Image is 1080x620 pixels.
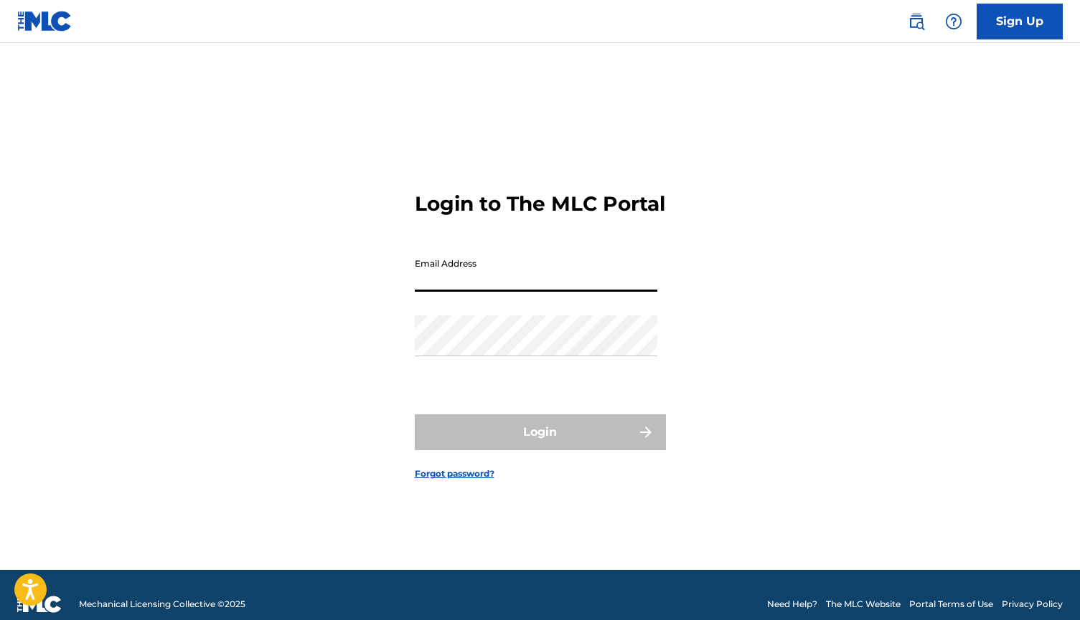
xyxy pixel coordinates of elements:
a: Forgot password? [415,467,494,480]
a: Public Search [902,7,931,36]
a: Need Help? [767,598,817,611]
a: Portal Terms of Use [909,598,993,611]
img: help [945,13,962,30]
div: Help [939,7,968,36]
img: MLC Logo [17,11,72,32]
h3: Login to The MLC Portal [415,191,665,216]
a: Sign Up [977,4,1063,39]
img: logo [17,596,62,613]
span: Mechanical Licensing Collective © 2025 [79,598,245,611]
a: Privacy Policy [1002,598,1063,611]
a: The MLC Website [826,598,901,611]
img: search [908,13,925,30]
